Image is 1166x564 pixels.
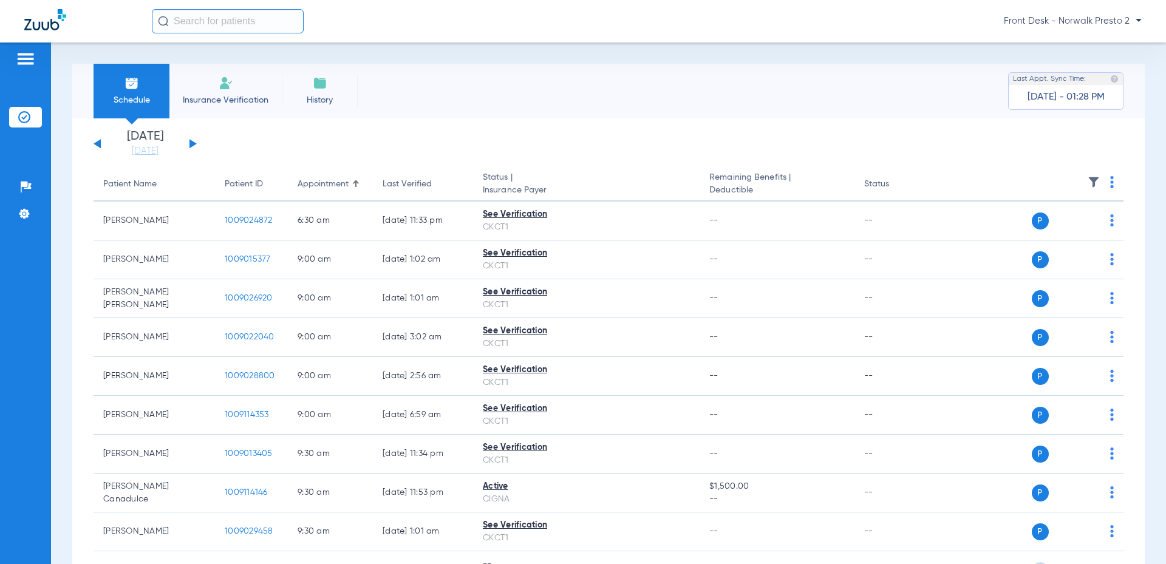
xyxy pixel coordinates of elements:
img: group-dot-blue.svg [1110,409,1114,421]
td: [DATE] 11:53 PM [373,474,473,512]
iframe: Chat Widget [1105,506,1166,564]
td: [DATE] 3:02 AM [373,318,473,357]
span: $1,500.00 [709,480,844,493]
span: Front Desk - Norwalk Presto 2 [1004,15,1142,27]
span: P [1032,407,1049,424]
div: Patient Name [103,178,205,191]
div: See Verification [483,441,690,454]
span: P [1032,523,1049,540]
span: 1009024872 [225,216,273,225]
span: 1009114353 [225,410,269,419]
span: Last Appt. Sync Time: [1013,73,1086,85]
input: Search for patients [152,9,304,33]
td: -- [854,396,936,435]
td: [PERSON_NAME] Canadulce [94,474,215,512]
span: Insurance Verification [179,94,273,106]
td: [DATE] 1:02 AM [373,240,473,279]
div: CKCT1 [483,376,690,389]
td: -- [854,202,936,240]
div: CIGNA [483,493,690,506]
img: group-dot-blue.svg [1110,214,1114,226]
img: History [313,76,327,90]
span: -- [709,493,844,506]
span: P [1032,329,1049,346]
span: History [291,94,349,106]
td: [DATE] 11:34 PM [373,435,473,474]
div: Last Verified [383,178,463,191]
img: Search Icon [158,16,169,27]
td: [PERSON_NAME] [94,357,215,396]
td: [DATE] 1:01 AM [373,512,473,551]
td: 9:30 AM [288,435,373,474]
td: [PERSON_NAME] [94,435,215,474]
div: See Verification [483,325,690,338]
div: CKCT1 [483,299,690,311]
img: Zuub Logo [24,9,66,30]
td: [PERSON_NAME] [94,202,215,240]
td: -- [854,240,936,279]
span: 1009114146 [225,488,268,497]
img: Schedule [124,76,139,90]
div: CKCT1 [483,415,690,428]
div: See Verification [483,364,690,376]
td: -- [854,512,936,551]
td: 6:30 AM [288,202,373,240]
td: 9:00 AM [288,396,373,435]
td: [PERSON_NAME] [94,318,215,357]
span: P [1032,251,1049,268]
span: P [1032,290,1049,307]
img: Manual Insurance Verification [219,76,233,90]
span: 1009022040 [225,333,274,341]
img: group-dot-blue.svg [1110,447,1114,460]
span: Deductible [709,184,844,197]
div: See Verification [483,247,690,260]
span: Insurance Payer [483,184,690,197]
span: -- [709,372,718,380]
td: 9:30 AM [288,512,373,551]
span: 1009015377 [225,255,271,263]
td: -- [854,474,936,512]
div: Patient ID [225,178,278,191]
div: Appointment [298,178,349,191]
td: [PERSON_NAME] [94,396,215,435]
img: filter.svg [1088,176,1100,188]
div: CKCT1 [483,532,690,545]
span: 1009026920 [225,294,273,302]
td: 9:30 AM [288,474,373,512]
img: hamburger-icon [16,52,35,66]
td: -- [854,279,936,318]
td: 9:00 AM [288,318,373,357]
img: group-dot-blue.svg [1110,370,1114,382]
img: group-dot-blue.svg [1110,253,1114,265]
td: 9:00 AM [288,357,373,396]
img: group-dot-blue.svg [1110,292,1114,304]
td: [PERSON_NAME] [PERSON_NAME] [94,279,215,318]
div: CKCT1 [483,338,690,350]
span: -- [709,216,718,225]
img: group-dot-blue.svg [1110,486,1114,498]
span: [DATE] - 01:28 PM [1028,91,1105,103]
div: CKCT1 [483,260,690,273]
span: -- [709,410,718,419]
td: -- [854,357,936,396]
span: -- [709,255,718,263]
div: Patient ID [225,178,263,191]
img: group-dot-blue.svg [1110,176,1114,188]
th: Status [854,168,936,202]
a: [DATE] [109,145,182,157]
li: [DATE] [109,131,182,157]
span: -- [709,527,718,535]
span: 1009028800 [225,372,275,380]
div: Active [483,480,690,493]
span: 1009029458 [225,527,273,535]
div: See Verification [483,208,690,221]
div: See Verification [483,519,690,532]
td: [DATE] 11:33 PM [373,202,473,240]
div: Appointment [298,178,363,191]
span: -- [709,449,718,458]
td: 9:00 AM [288,240,373,279]
div: See Verification [483,403,690,415]
span: Schedule [103,94,160,106]
div: Patient Name [103,178,157,191]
